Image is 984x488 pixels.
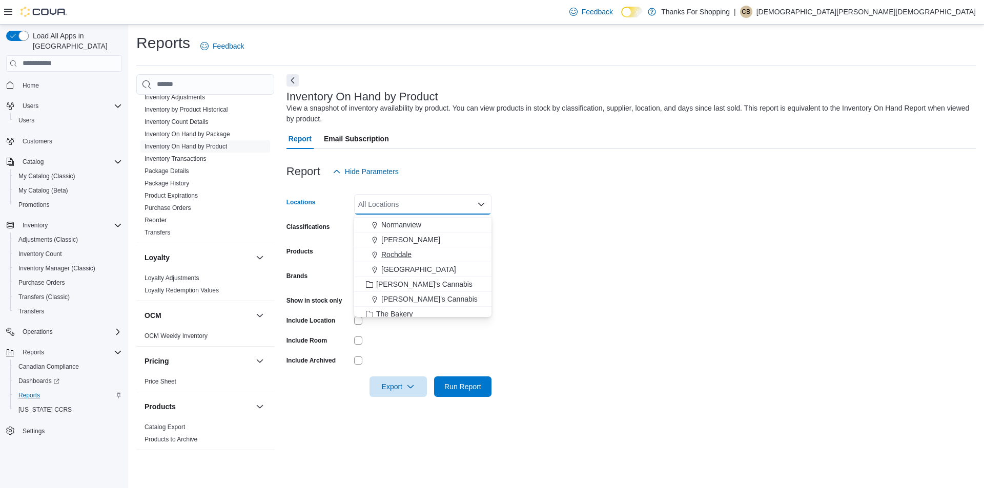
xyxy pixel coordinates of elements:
p: | [734,6,736,18]
a: Loyalty Adjustments [145,274,199,282]
button: Inventory [2,218,126,232]
span: Feedback [213,41,244,51]
h3: Products [145,401,176,412]
div: OCM [136,330,274,346]
span: Purchase Orders [18,279,65,287]
span: Products to Archive [145,435,197,443]
span: Normanview [381,220,421,230]
a: Settings [18,425,49,437]
span: Run Report [444,381,481,392]
a: Users [14,114,38,126]
a: Dashboards [10,374,126,388]
span: Inventory Count [18,250,62,258]
button: [PERSON_NAME] [354,232,491,247]
label: Brands [286,272,307,280]
h3: Loyalty [145,252,170,263]
span: Inventory Count Details [145,118,209,126]
a: Products to Archive [145,436,197,443]
a: Reports [14,389,44,401]
h1: Reports [136,33,190,53]
span: Inventory Count [14,248,122,260]
button: Promotions [10,198,126,212]
span: Hide Parameters [345,166,399,177]
span: Adjustments (Classic) [18,236,78,244]
button: Catalog [18,156,48,168]
div: Pricing [136,375,274,392]
span: Inventory [23,221,48,229]
span: Promotions [14,199,122,211]
span: Inventory On Hand by Product [145,142,227,151]
span: Transfers (Classic) [18,293,70,301]
h3: Report [286,165,320,178]
label: Locations [286,198,316,206]
button: [GEOGRAPHIC_DATA] [354,262,491,277]
button: Inventory Count [10,247,126,261]
span: Reports [14,389,122,401]
span: Users [18,100,122,112]
a: Package Details [145,167,189,175]
span: My Catalog (Classic) [18,172,75,180]
span: Product Expirations [145,192,198,200]
span: Purchase Orders [14,277,122,289]
button: Products [254,400,266,413]
span: Canadian Compliance [18,363,79,371]
button: Canadian Compliance [10,359,126,374]
button: Products [145,401,252,412]
button: Transfers (Classic) [10,290,126,304]
span: Catalog Export [145,423,185,431]
a: Purchase Orders [145,204,191,211]
button: Purchase Orders [10,275,126,290]
a: Inventory Transactions [145,155,207,162]
a: Product Expirations [145,192,198,199]
a: Feedback [565,2,617,22]
button: Next [286,74,299,87]
span: Catalog [18,156,122,168]
label: Include Location [286,316,335,325]
a: Canadian Compliance [14,360,83,373]
span: CB [742,6,750,18]
a: Price Sheet [145,378,176,385]
button: Run Report [434,376,491,397]
span: [GEOGRAPHIC_DATA] [381,205,456,215]
button: Home [2,78,126,93]
span: [PERSON_NAME]'s Cannabis [381,294,478,304]
span: Washington CCRS [14,404,122,416]
div: Inventory [136,91,274,243]
button: Pricing [145,356,252,366]
span: Rochdale [381,249,412,260]
a: Inventory Count [14,248,66,260]
span: Users [14,114,122,126]
span: Home [23,81,39,90]
span: Inventory Manager (Classic) [18,264,95,272]
div: Loyalty [136,272,274,301]
span: Load All Apps in [GEOGRAPHIC_DATA] [29,31,122,51]
span: [US_STATE] CCRS [18,406,72,414]
a: My Catalog (Classic) [14,170,79,182]
span: Reorder [145,216,167,224]
a: Customers [18,135,56,147]
input: Dark Mode [621,7,643,17]
a: My Catalog (Beta) [14,184,72,197]
button: Loyalty [145,252,252,263]
a: Purchase Orders [14,277,69,289]
a: Catalog Export [145,423,185,431]
span: Price Sheet [145,377,176,386]
span: Operations [23,328,53,336]
div: Christian Bishop [740,6,752,18]
button: Sales [145,459,252,470]
span: Report [289,129,312,149]
span: Operations [18,326,122,338]
a: Transfers (Classic) [14,291,74,303]
button: Users [18,100,43,112]
button: My Catalog (Classic) [10,169,126,183]
button: Operations [2,325,126,339]
span: Reports [18,346,122,358]
a: Inventory On Hand by Package [145,131,230,138]
span: Canadian Compliance [14,360,122,373]
span: Dark Mode [621,17,622,18]
span: Loyalty Adjustments [145,274,199,282]
a: Home [18,79,43,92]
button: Reports [18,346,48,358]
img: Cova [20,7,67,17]
label: Products [286,247,313,256]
